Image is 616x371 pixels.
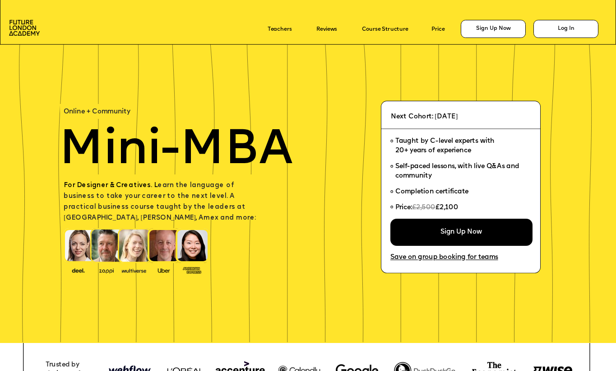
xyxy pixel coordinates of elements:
[435,204,459,211] span: £2,100
[362,26,408,32] a: Course Structure
[66,266,90,274] img: image-388f4489-9820-4c53-9b08-f7df0b8d4ae2.png
[316,26,337,32] a: Reviews
[64,108,130,115] span: Online + Community
[412,204,435,211] span: £2,500
[94,267,118,273] img: image-b2f1584c-cbf7-4a77-bbe0-f56ae6ee31f2.png
[431,26,445,32] a: Price
[152,267,176,273] img: image-99cff0b2-a396-4aab-8550-cf4071da2cb9.png
[120,266,148,274] img: image-b7d05013-d886-4065-8d38-3eca2af40620.png
[391,113,458,120] span: Next Cohort: [DATE]
[59,127,292,175] span: Mini-MBA
[64,182,157,189] span: For Designer & Creatives. L
[180,265,204,274] img: image-93eab660-639c-4de6-957c-4ae039a0235a.png
[390,254,498,261] a: Save on group booking for teams
[64,182,256,221] span: earn the language of business to take your career to the next level. A practical business course ...
[395,204,412,211] span: Price:
[9,20,40,36] img: image-aac980e9-41de-4c2d-a048-f29dd30a0068.png
[395,138,495,155] span: Taught by C-level experts with 20+ years of experience
[268,26,292,32] a: Teachers
[395,189,469,196] span: Completion certificate
[395,164,521,180] span: Self-paced lessons, with live Q&As and community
